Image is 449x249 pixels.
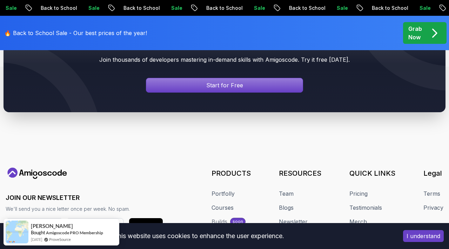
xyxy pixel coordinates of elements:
p: 🔥 Back to School Sale - Our best prices of the year! [4,29,147,37]
h3: Legal [423,168,443,178]
span: [PERSON_NAME] [31,223,73,229]
a: Testimonials [349,203,382,212]
p: Back to School [328,5,376,12]
div: Submit [138,222,154,229]
input: Name [6,218,63,233]
a: Portfolly [212,189,235,198]
h3: PRODUCTS [212,168,251,178]
img: provesource social proof notification image [6,221,28,243]
h3: JOIN OUR NEWSLETTER [6,193,163,203]
a: Courses [212,203,234,212]
a: Terms [423,189,440,198]
a: Newsletter [279,217,308,226]
button: Accept cookies [403,230,444,242]
div: This website uses cookies to enhance the user experience. [5,228,393,244]
input: Email [66,218,123,233]
p: Start for Free [206,81,243,89]
button: Submit [129,218,163,232]
a: Blogs [279,203,294,212]
p: Sale [127,5,150,12]
h3: QUICK LINKS [349,168,395,178]
p: Back to School [80,5,127,12]
a: Privacy [423,203,443,212]
p: Sale [210,5,233,12]
a: Pricing [349,189,368,198]
p: Back to School [162,5,210,12]
h3: RESOURCES [279,168,321,178]
span: [DATE] [31,236,42,242]
p: Sale [45,5,67,12]
a: Amigoscode PRO Membership [46,230,103,235]
p: Back to School [245,5,293,12]
p: We'll send you a nice letter once per week. No spam. [6,206,163,213]
a: ProveSource [49,236,71,242]
span: Bought [31,230,45,235]
a: Signin page [146,78,303,93]
p: soon [233,219,243,224]
a: Merch [349,217,367,226]
p: Sale [293,5,315,12]
a: Team [279,189,294,198]
div: Builds [212,217,227,226]
p: Join thousands of developers mastering in-demand skills with Amigoscode. Try it free [DATE]. [18,55,431,64]
p: Grab Now [408,25,422,41]
p: Sale [376,5,398,12]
